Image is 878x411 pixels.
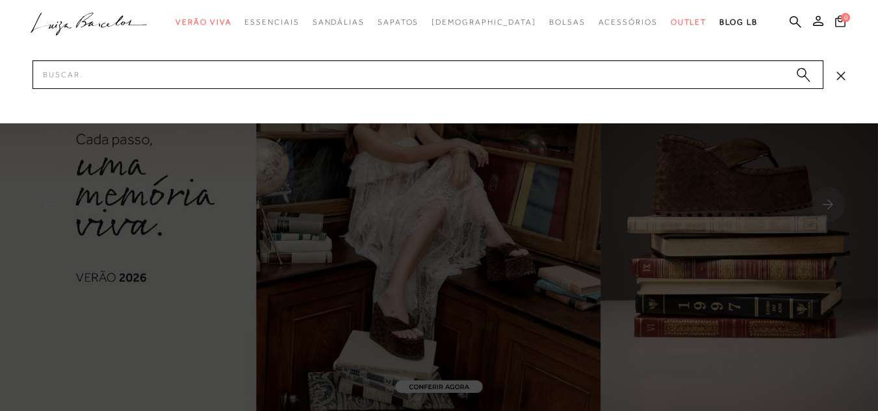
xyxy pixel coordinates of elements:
[175,10,231,34] a: categoryNavScreenReaderText
[599,18,658,27] span: Acessórios
[313,18,365,27] span: Sandálias
[32,60,823,89] input: Buscar.
[175,18,231,27] span: Verão Viva
[841,13,850,22] span: 0
[599,10,658,34] a: categoryNavScreenReaderText
[719,10,757,34] a: BLOG LB
[831,14,849,32] button: 0
[244,10,299,34] a: categoryNavScreenReaderText
[671,18,707,27] span: Outlet
[313,10,365,34] a: categoryNavScreenReaderText
[671,10,707,34] a: categoryNavScreenReaderText
[378,18,419,27] span: Sapatos
[432,18,536,27] span: [DEMOGRAPHIC_DATA]
[549,10,586,34] a: categoryNavScreenReaderText
[244,18,299,27] span: Essenciais
[549,18,586,27] span: Bolsas
[719,18,757,27] span: BLOG LB
[432,10,536,34] a: noSubCategoriesText
[378,10,419,34] a: categoryNavScreenReaderText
